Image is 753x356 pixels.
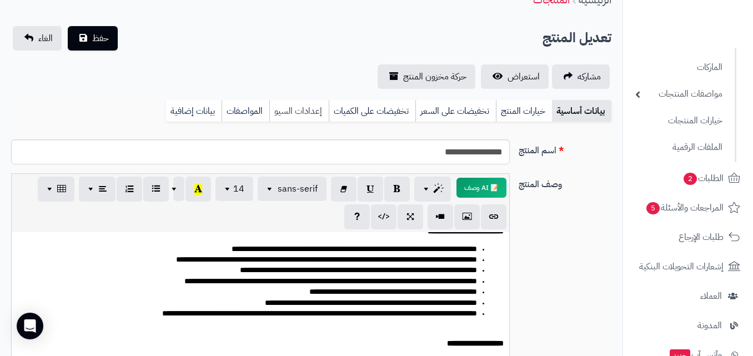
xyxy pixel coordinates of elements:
a: بيانات إضافية [166,100,222,122]
a: الغاء [13,26,62,51]
span: 14 [233,182,244,195]
a: استعراض [481,64,549,89]
span: استعراض [508,70,540,83]
span: حركة مخزون المنتج [403,70,466,83]
a: إعدادات السيو [269,100,329,122]
span: طلبات الإرجاع [679,229,724,245]
label: وصف المنتج [514,173,616,191]
span: sans-serif [278,182,318,195]
button: 14 [215,177,253,201]
a: بيانات أساسية [552,100,611,122]
span: العملاء [700,288,722,304]
button: حفظ [68,26,118,51]
a: الطلبات2 [630,165,746,192]
a: إشعارات التحويلات البنكية [630,253,746,280]
a: تخفيضات على الكميات [329,100,415,122]
span: 2 [684,173,697,185]
a: العملاء [630,283,746,309]
a: المراجعات والأسئلة5 [630,194,746,221]
label: اسم المنتج [514,139,616,157]
a: الملفات الرقمية [630,136,728,159]
button: sans-serif [258,177,327,201]
a: خيارات المنتج [496,100,552,122]
h2: تعديل المنتج [543,27,611,49]
a: تخفيضات على السعر [415,100,496,122]
a: خيارات المنتجات [630,109,728,133]
a: المواصفات [222,100,269,122]
span: المراجعات والأسئلة [645,200,724,215]
span: مشاركه [578,70,601,83]
a: الماركات [630,56,728,79]
span: المدونة [697,318,722,333]
span: 5 [646,202,660,214]
a: طلبات الإرجاع [630,224,746,250]
span: الطلبات [682,171,724,186]
a: مشاركه [552,64,610,89]
span: حفظ [92,32,109,45]
img: logo-2.png [677,28,742,52]
a: مواصفات المنتجات [630,82,728,106]
a: المدونة [630,312,746,339]
button: 📝 AI وصف [456,178,506,198]
a: حركة مخزون المنتج [378,64,475,89]
span: إشعارات التحويلات البنكية [639,259,724,274]
span: الغاء [38,32,53,45]
div: Open Intercom Messenger [17,313,43,339]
